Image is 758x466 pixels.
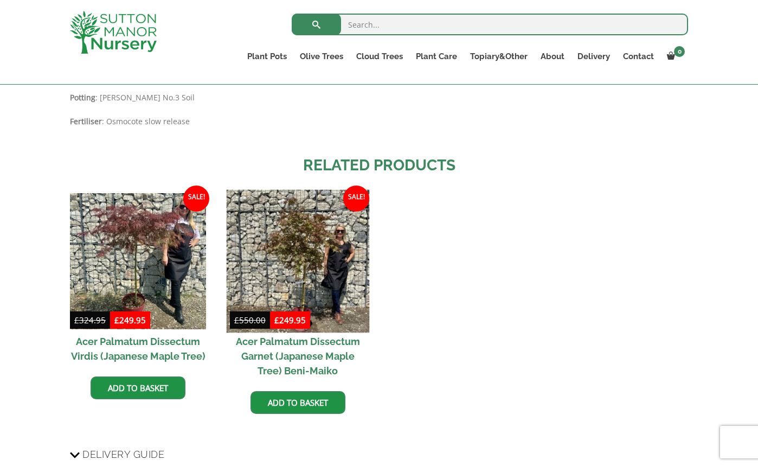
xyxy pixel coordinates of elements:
a: Topiary&Other [464,49,534,64]
strong: Potting [70,92,95,103]
p: : [PERSON_NAME] No.3 Soil [70,91,688,104]
a: Plant Care [409,49,464,64]
h2: Acer Palmatum Dissectum Garnet (Japanese Maple Tree) Beni-Maiko [230,329,366,383]
a: Add to basket: “Acer Palmatum Dissectum Virdis (Japanese Maple Tree)” [91,376,185,399]
a: Olive Trees [293,49,350,64]
a: Sale! Acer Palmatum Dissectum Virdis (Japanese Maple Tree) [70,193,206,368]
img: Acer Palmatum Dissectum Garnet (Japanese Maple Tree) Beni-Maiko [226,190,369,333]
span: £ [274,315,279,325]
span: £ [74,315,79,325]
span: Sale! [343,186,369,212]
a: About [534,49,571,64]
span: £ [234,315,239,325]
span: Sale! [183,186,209,212]
span: Delivery Guide [82,444,164,464]
bdi: 550.00 [234,315,266,325]
a: Cloud Trees [350,49,409,64]
h2: Acer Palmatum Dissectum Virdis (Japanese Maple Tree) [70,329,206,368]
strong: Fertiliser [70,116,102,126]
a: Delivery [571,49,616,64]
p: : Osmocote slow release [70,115,688,128]
a: 0 [660,49,688,64]
bdi: 324.95 [74,315,106,325]
a: Plant Pots [241,49,293,64]
h2: Related products [70,154,688,177]
a: Add to basket: “Acer Palmatum Dissectum Garnet (Japanese Maple Tree) Beni-Maiko” [250,391,345,414]
span: £ [114,315,119,325]
input: Search... [292,14,688,35]
bdi: 249.95 [114,315,146,325]
a: Sale! Acer Palmatum Dissectum Garnet (Japanese Maple Tree) Beni-Maiko [230,193,366,383]
span: 0 [674,46,685,57]
bdi: 249.95 [274,315,306,325]
img: logo [70,11,157,54]
a: Contact [616,49,660,64]
img: Acer Palmatum Dissectum Virdis (Japanese Maple Tree) [70,193,206,329]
